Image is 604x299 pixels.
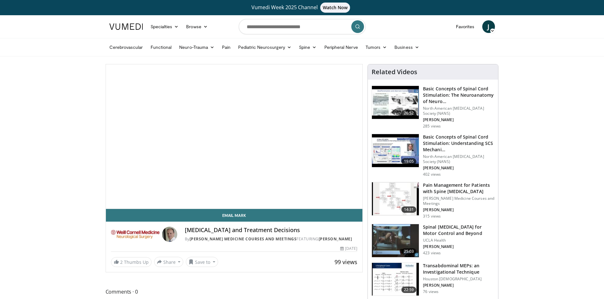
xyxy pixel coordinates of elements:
img: Weill Cornell Medicine Courses and Meetings [111,227,159,242]
img: 56f187c5-4ee0-4fea-bafd-440954693c71.150x105_q85_crop-smart_upscale.jpg [372,86,419,119]
video-js: Video Player [106,64,363,209]
h3: Basic Concepts of Spinal Cord Stimulation: The Neuroanatomy of Neuro… [423,86,494,105]
span: 14:31 [401,206,417,213]
p: [PERSON_NAME] [423,166,494,171]
a: 19:05 Basic Concepts of Spinal Cord Stimulation: Understanding SCS Mechani… North American [MEDIC... [372,134,494,177]
img: 1680daec-fcfd-4287-ac41-19e7acb46365.150x105_q85_crop-smart_upscale.jpg [372,134,419,167]
a: 2 Thumbs Up [111,257,152,267]
img: 80501b3d-7b29-4740-be92-e9603a08b4dc.150x105_q85_crop-smart_upscale.jpg [372,224,419,257]
a: Tumors [362,41,391,54]
p: [PERSON_NAME] [423,117,494,122]
p: 423 views [423,250,441,256]
img: VuMedi Logo [109,23,143,30]
button: Share [154,257,184,267]
img: d97692dc-9f18-4e90-87c2-562f424998fc.150x105_q85_crop-smart_upscale.jpg [372,182,419,215]
img: Avatar [162,227,177,242]
span: Comments 0 [106,288,363,296]
p: 285 views [423,124,441,129]
p: Houston [DEMOGRAPHIC_DATA] [423,276,494,282]
span: 26:52 [401,110,417,116]
span: 99 views [334,258,357,266]
a: Pain [218,41,234,54]
div: [DATE] [340,246,357,251]
a: 26:52 Basic Concepts of Spinal Cord Stimulation: The Neuroanatomy of Neuro… North American [MEDIC... [372,86,494,129]
h4: [MEDICAL_DATA] and Treatment Decisions [185,227,357,234]
a: Specialties [147,20,183,33]
a: 22:59 Transabdominal MEPs: an Investigational Technique Houston [DEMOGRAPHIC_DATA] [PERSON_NAME] ... [372,263,494,296]
p: [PERSON_NAME] [423,207,494,212]
p: North American [MEDICAL_DATA] Society (NANS) [423,154,494,164]
a: Browse [182,20,211,33]
a: Pediatric Neurosurgery [234,41,295,54]
a: Email Mark [106,209,363,222]
div: By FEATURING [185,236,357,242]
span: Watch Now [320,3,350,13]
button: Save to [186,257,218,267]
a: [PERSON_NAME] Medicine Courses and Meetings [190,236,297,242]
h3: Spinal [MEDICAL_DATA] for Motor Control and Beyond [423,224,494,237]
a: Vumedi Week 2025 ChannelWatch Now [110,3,494,13]
p: UCLA Health [423,238,494,243]
a: Favorites [452,20,478,33]
a: [PERSON_NAME] [319,236,352,242]
h4: Related Videos [372,68,417,76]
img: 1a318922-2e81-4474-bd2b-9f1cef381d3f.150x105_q85_crop-smart_upscale.jpg [372,263,419,296]
p: [PERSON_NAME] [423,283,494,288]
span: 22:59 [401,287,417,293]
span: 25:03 [401,248,417,255]
a: J [482,20,495,33]
h3: Pain Management for Patients with Spine [MEDICAL_DATA] [423,182,494,195]
a: Neuro-Trauma [175,41,218,54]
p: 76 views [423,289,438,294]
a: Cerebrovascular [106,41,147,54]
span: 2 [120,259,123,265]
a: Business [391,41,423,54]
span: 19:05 [401,158,417,165]
a: Peripheral Nerve [321,41,362,54]
h3: Transabdominal MEPs: an Investigational Technique [423,263,494,275]
a: Functional [147,41,176,54]
p: [PERSON_NAME] Medicine Courses and Meetings [423,196,494,206]
a: 14:31 Pain Management for Patients with Spine [MEDICAL_DATA] [PERSON_NAME] Medicine Courses and M... [372,182,494,219]
a: 25:03 Spinal [MEDICAL_DATA] for Motor Control and Beyond UCLA Health [PERSON_NAME] 423 views [372,224,494,257]
p: 402 views [423,172,441,177]
p: 315 views [423,214,441,219]
a: Spine [295,41,320,54]
p: North American [MEDICAL_DATA] Society (NANS) [423,106,494,116]
p: [PERSON_NAME] [423,244,494,249]
input: Search topics, interventions [239,19,366,34]
h3: Basic Concepts of Spinal Cord Stimulation: Understanding SCS Mechani… [423,134,494,153]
